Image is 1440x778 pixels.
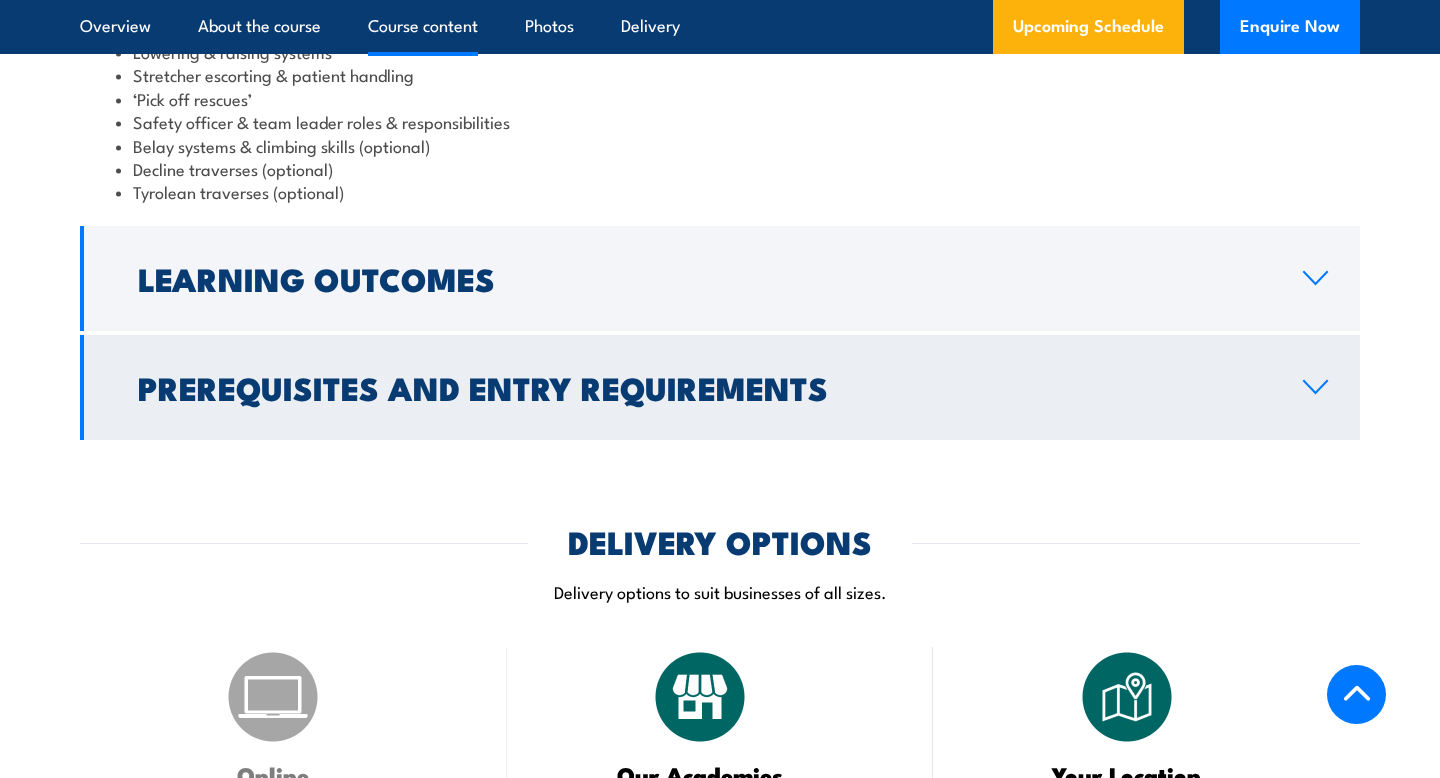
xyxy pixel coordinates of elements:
li: Decline traverses (optional) [116,157,1324,180]
li: Tyrolean traverses (optional) [116,180,1324,203]
li: Belay systems & climbing skills (optional) [116,134,1324,157]
li: Stretcher escorting & patient handling [116,63,1324,86]
li: ‘Pick off rescues’ [116,87,1324,110]
h2: Prerequisites and Entry Requirements [138,373,1271,401]
p: Delivery options to suit businesses of all sizes. [80,580,1360,603]
li: Safety officer & team leader roles & responsibilities [116,110,1324,133]
a: Prerequisites and Entry Requirements [80,335,1360,440]
h2: Learning Outcomes [138,264,1271,292]
a: Learning Outcomes [80,226,1360,331]
h2: DELIVERY OPTIONS [568,527,872,555]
